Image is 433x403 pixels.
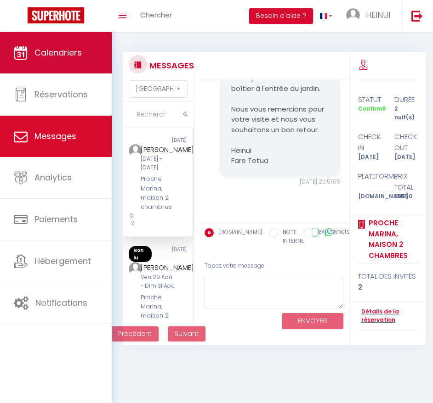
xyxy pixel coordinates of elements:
[352,131,388,153] div: check in
[352,192,388,201] div: [DOMAIN_NAME]
[346,8,360,22] img: ...
[358,308,419,325] a: Détails de la réservation
[158,246,193,262] div: [DATE]
[249,8,313,24] button: Besoin d'aide ?
[411,10,423,22] img: logout
[282,313,343,329] button: ENVOYER
[352,171,388,192] div: Plateforme
[141,144,176,155] div: [PERSON_NAME]
[34,89,88,100] span: Réservations
[28,7,84,23] img: Super Booking
[34,172,72,183] span: Analytics
[175,329,199,338] span: Suivant
[388,131,425,153] div: check out
[220,178,340,186] div: [DATE] 20:51:05
[313,228,336,238] label: RAPPEL
[141,293,176,330] div: Proche Marina, maison 2 chambres
[123,102,194,128] input: Rechercher un mot clé
[34,130,76,142] span: Messages
[7,4,35,31] button: Ouvrir le widget de chat LiveChat
[129,262,142,275] img: ...
[358,105,386,112] span: Confirmé
[205,255,343,277] div: Tapez votre message
[34,255,91,267] span: Hébergement
[35,297,87,308] span: Notifications
[129,144,142,157] img: ...
[140,10,172,20] span: Chercher
[129,246,152,262] span: Non lu
[111,326,159,342] button: Previous
[388,94,425,105] div: durée
[358,271,419,282] div: total des invités
[158,137,193,144] div: [DATE]
[388,171,425,192] div: Prix total
[141,174,176,212] div: Proche Marina, maison 2 chambres
[141,155,176,172] div: [DATE] - [DATE]
[366,9,390,21] span: HEINUI
[278,228,304,246] label: NOTE INTERNE
[131,219,134,226] span: 2
[388,192,425,201] div: 25550
[214,228,262,238] label: [DOMAIN_NAME]
[388,153,425,162] div: [DATE]
[388,105,425,122] div: 2 nuit(s)
[168,326,205,342] button: Next
[147,55,194,76] h3: MESSAGES
[352,94,388,105] div: statut
[141,262,176,273] div: [PERSON_NAME]
[118,329,152,338] span: Précédent
[358,282,419,293] div: 2
[352,153,388,162] div: [DATE]
[34,47,82,58] span: Calendriers
[365,218,419,261] a: Proche Marina, maison 2 chambres
[34,213,78,225] span: Paiements
[141,273,176,291] div: Ven 29 Aoû - Dim 31 Aoû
